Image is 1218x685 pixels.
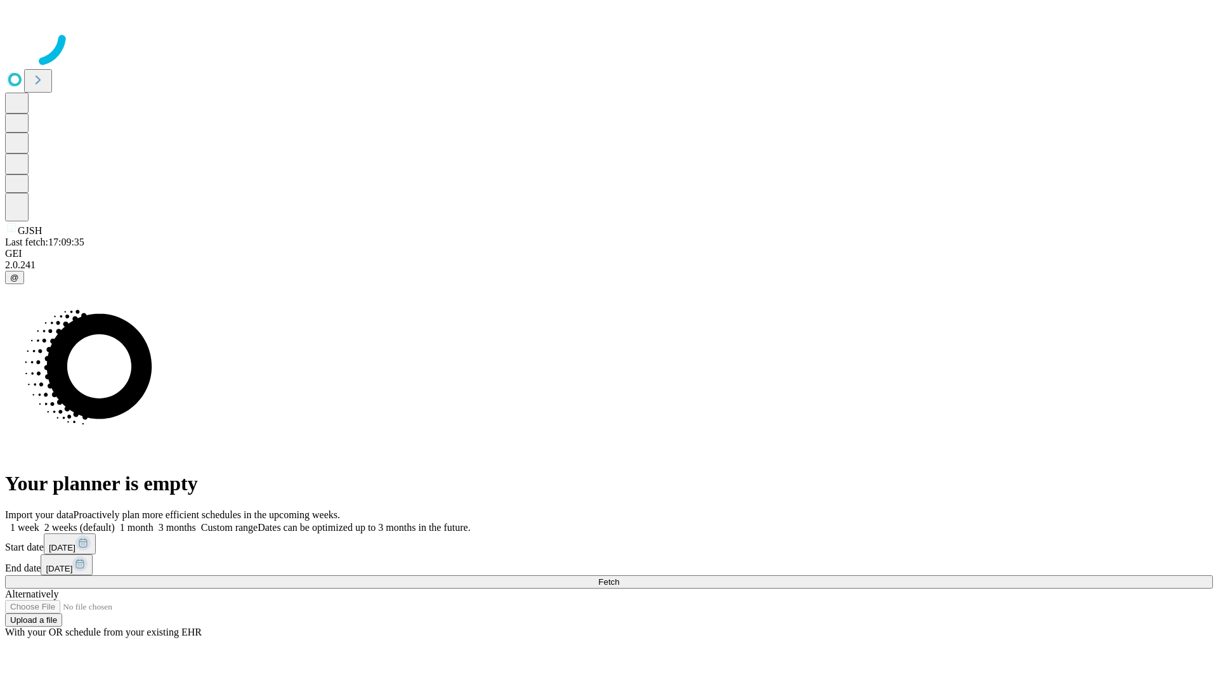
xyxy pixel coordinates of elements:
[5,575,1213,589] button: Fetch
[5,271,24,284] button: @
[10,522,39,533] span: 1 week
[201,522,258,533] span: Custom range
[5,613,62,627] button: Upload a file
[44,522,115,533] span: 2 weeks (default)
[44,533,96,554] button: [DATE]
[598,577,619,587] span: Fetch
[5,248,1213,259] div: GEI
[46,564,72,573] span: [DATE]
[41,554,93,575] button: [DATE]
[5,472,1213,495] h1: Your planner is empty
[18,225,42,236] span: GJSH
[10,273,19,282] span: @
[159,522,196,533] span: 3 months
[258,522,470,533] span: Dates can be optimized up to 3 months in the future.
[74,509,340,520] span: Proactively plan more efficient schedules in the upcoming weeks.
[5,509,74,520] span: Import your data
[5,533,1213,554] div: Start date
[5,627,202,637] span: With your OR schedule from your existing EHR
[5,589,58,599] span: Alternatively
[120,522,154,533] span: 1 month
[49,543,75,552] span: [DATE]
[5,259,1213,271] div: 2.0.241
[5,237,84,247] span: Last fetch: 17:09:35
[5,554,1213,575] div: End date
